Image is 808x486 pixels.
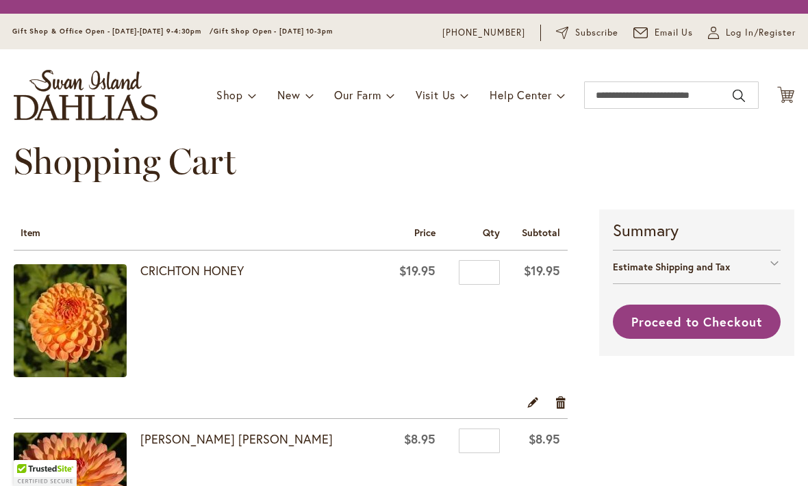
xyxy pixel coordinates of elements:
span: Gift Shop Open - [DATE] 10-3pm [214,27,333,36]
a: [PERSON_NAME] [PERSON_NAME] [140,431,333,447]
button: Proceed to Checkout [613,305,781,339]
span: Visit Us [416,88,455,102]
span: Qty [483,226,500,239]
span: $19.95 [524,262,560,279]
span: New [277,88,300,102]
button: Search [733,85,745,107]
span: Item [21,226,40,239]
a: Subscribe [556,26,618,40]
strong: Summary [613,218,781,242]
span: $8.95 [404,431,435,447]
a: store logo [14,70,157,120]
span: Help Center [490,88,552,102]
span: $19.95 [399,262,435,279]
iframe: Launch Accessibility Center [10,437,49,476]
span: Gift Shop & Office Open - [DATE]-[DATE] 9-4:30pm / [12,27,214,36]
span: $8.95 [529,431,560,447]
span: Subscribe [575,26,618,40]
a: Log In/Register [708,26,796,40]
span: Price [414,226,435,239]
span: Log In/Register [726,26,796,40]
a: Email Us [633,26,694,40]
a: [PHONE_NUMBER] [442,26,525,40]
img: CRICHTON HONEY [14,264,127,377]
a: CRICHTON HONEY [140,262,244,279]
span: Subtotal [522,226,560,239]
span: Shopping Cart [14,140,236,183]
span: Email Us [655,26,694,40]
span: Shop [216,88,243,102]
strong: Estimate Shipping and Tax [613,260,730,273]
span: Our Farm [334,88,381,102]
span: Proceed to Checkout [631,314,761,330]
a: CRICHTON HONEY [14,264,140,381]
